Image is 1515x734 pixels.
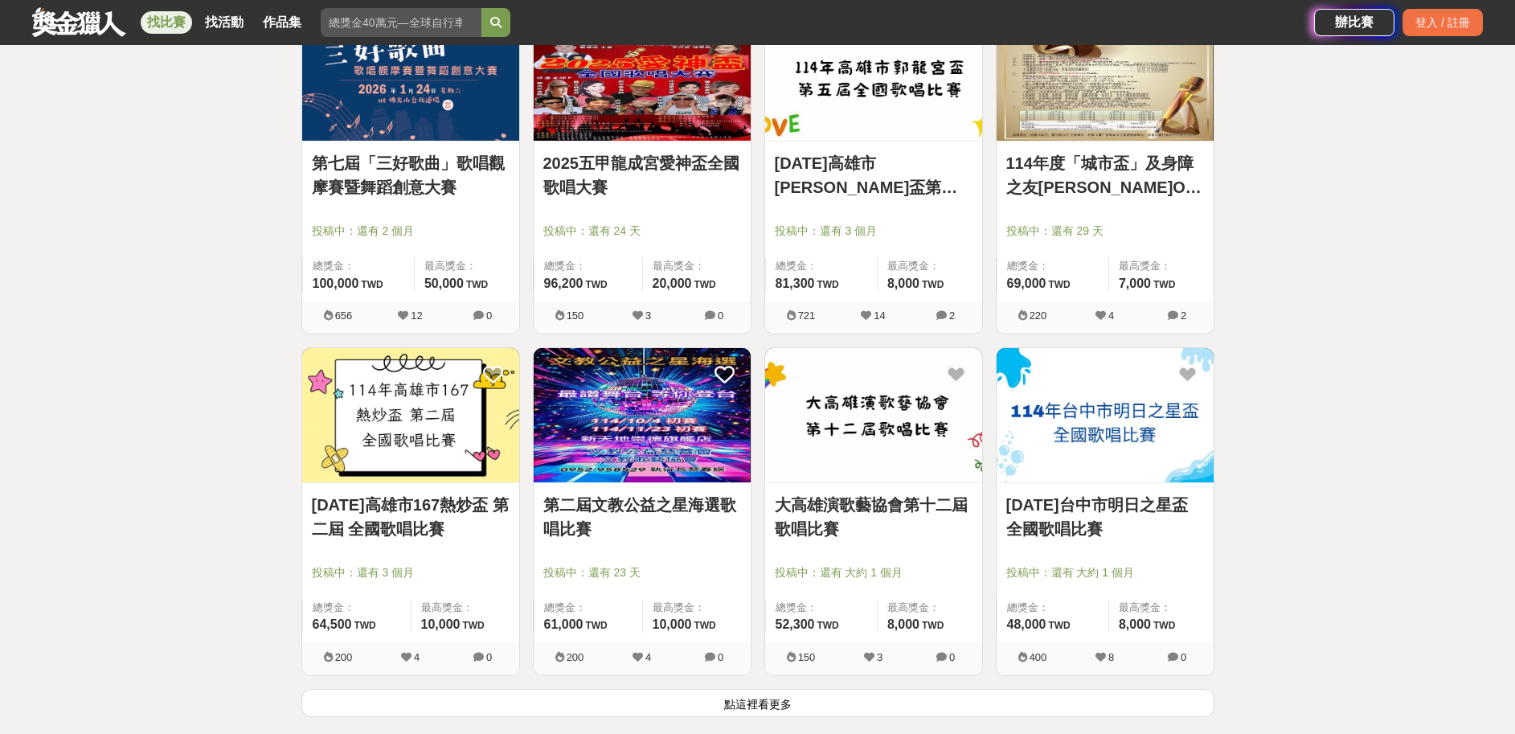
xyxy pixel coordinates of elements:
[543,493,741,541] a: 第二屆文教公益之星海選歌唱比賽
[765,7,982,141] img: Cover Image
[1030,310,1047,322] span: 220
[312,151,510,199] a: 第七屆「三好歌曲」歌唱觀摩賽暨舞蹈創意大賽
[361,279,383,290] span: TWD
[1181,310,1186,322] span: 2
[312,564,510,581] span: 投稿中：還有 3 個月
[1119,617,1151,631] span: 8,000
[141,11,192,34] a: 找比賽
[567,651,584,663] span: 200
[775,493,972,541] a: 大高雄演歌藝協會第十二屆歌唱比賽
[486,310,492,322] span: 0
[949,310,955,322] span: 2
[1314,9,1394,36] a: 辦比賽
[817,620,838,631] span: TWD
[997,348,1214,483] a: Cover Image
[798,310,816,322] span: 721
[585,620,607,631] span: TWD
[653,600,741,616] span: 最高獎金：
[997,348,1214,482] img: Cover Image
[765,7,982,142] a: Cover Image
[543,564,741,581] span: 投稿中：還有 23 天
[1007,600,1099,616] span: 總獎金：
[421,600,510,616] span: 最高獎金：
[302,348,519,482] img: Cover Image
[312,223,510,240] span: 投稿中：還有 2 個月
[424,258,510,274] span: 最高獎金：
[1119,277,1151,290] span: 7,000
[1048,279,1070,290] span: TWD
[776,258,867,274] span: 總獎金：
[302,348,519,483] a: Cover Image
[466,279,488,290] span: TWD
[874,310,885,322] span: 14
[817,279,838,290] span: TWD
[1007,277,1046,290] span: 69,000
[798,651,816,663] span: 150
[424,277,464,290] span: 50,000
[534,348,751,483] a: Cover Image
[653,617,692,631] span: 10,000
[462,620,484,631] span: TWD
[313,617,352,631] span: 64,500
[887,600,972,616] span: 最高獎金：
[302,7,519,141] img: Cover Image
[1153,279,1175,290] span: TWD
[645,310,651,322] span: 3
[1402,9,1483,36] div: 登入 / 註冊
[776,277,815,290] span: 81,300
[301,689,1214,717] button: 點這裡看更多
[887,277,919,290] span: 8,000
[567,310,584,322] span: 150
[411,310,422,322] span: 12
[1007,258,1099,274] span: 總獎金：
[1030,651,1047,663] span: 400
[321,8,481,37] input: 總獎金40萬元—全球自行車設計比賽
[765,348,982,482] img: Cover Image
[922,279,944,290] span: TWD
[1108,651,1114,663] span: 8
[302,7,519,142] a: Cover Image
[922,620,944,631] span: TWD
[765,348,982,483] a: Cover Image
[544,277,583,290] span: 96,200
[694,620,715,631] span: TWD
[1119,600,1204,616] span: 最高獎金：
[887,258,972,274] span: 最高獎金：
[335,310,353,322] span: 656
[313,258,404,274] span: 總獎金：
[877,651,882,663] span: 3
[718,651,723,663] span: 0
[421,617,461,631] span: 10,000
[313,277,359,290] span: 100,000
[776,600,867,616] span: 總獎金：
[1119,258,1204,274] span: 最高獎金：
[775,223,972,240] span: 投稿中：還有 3 個月
[335,651,353,663] span: 200
[645,651,651,663] span: 4
[313,600,401,616] span: 總獎金：
[1006,223,1204,240] span: 投稿中：還有 29 天
[997,7,1214,142] a: Cover Image
[653,258,741,274] span: 最高獎金：
[1108,310,1114,322] span: 4
[775,564,972,581] span: 投稿中：還有 大約 1 個月
[312,493,510,541] a: [DATE]高雄市167熱炒盃 第二屆 全國歌唱比賽
[1181,651,1186,663] span: 0
[694,279,715,290] span: TWD
[199,11,250,34] a: 找活動
[887,617,919,631] span: 8,000
[543,223,741,240] span: 投稿中：還有 24 天
[776,617,815,631] span: 52,300
[1048,620,1070,631] span: TWD
[414,651,420,663] span: 4
[544,258,633,274] span: 總獎金：
[534,348,751,482] img: Cover Image
[1006,151,1204,199] a: 114年度「城市盃」及身障之友[PERSON_NAME]OK歌唱比賽
[544,617,583,631] span: 61,000
[1153,620,1175,631] span: TWD
[585,279,607,290] span: TWD
[997,7,1214,141] img: Cover Image
[543,151,741,199] a: 2025五甲龍成宮愛神盃全國歌唱大賽
[653,277,692,290] span: 20,000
